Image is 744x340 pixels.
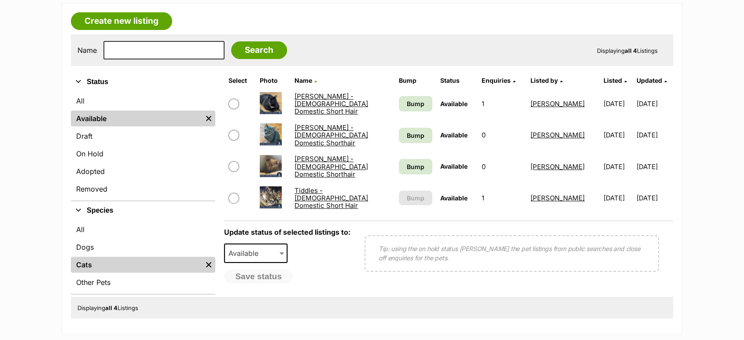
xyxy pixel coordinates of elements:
[637,77,662,84] span: Updated
[77,46,97,54] label: Name
[407,193,424,203] span: Bump
[407,99,424,108] span: Bump
[295,155,368,178] a: [PERSON_NAME] - [DEMOGRAPHIC_DATA] Domestic Shorthair
[530,131,585,139] a: [PERSON_NAME]
[530,100,585,108] a: [PERSON_NAME]
[295,92,368,116] a: [PERSON_NAME] - [DEMOGRAPHIC_DATA] Domestic Short Hair
[295,77,317,84] a: Name
[71,76,215,88] button: Status
[71,146,215,162] a: On Hold
[256,74,291,88] th: Photo
[399,96,432,111] a: Bump
[77,304,138,311] span: Displaying Listings
[600,89,636,119] td: [DATE]
[71,181,215,197] a: Removed
[399,191,432,205] button: Bump
[224,244,287,263] span: Available
[71,205,215,216] button: Species
[637,77,667,84] a: Updated
[105,304,118,311] strong: all 4
[71,91,215,200] div: Status
[231,41,287,59] input: Search
[478,152,526,182] td: 0
[407,131,424,140] span: Bump
[399,128,432,143] a: Bump
[224,270,293,284] button: Save status
[604,77,627,84] a: Listed
[637,152,672,182] td: [DATE]
[224,228,350,237] label: Update status of selected listings to:
[379,244,645,262] p: Tip: using the on hold status [PERSON_NAME] the pet listings from public searches and close off e...
[295,186,368,210] a: Tiddles - [DEMOGRAPHIC_DATA] Domestic Short Hair
[225,74,255,88] th: Select
[71,128,215,144] a: Draft
[600,152,636,182] td: [DATE]
[71,12,172,30] a: Create new listing
[71,257,202,273] a: Cats
[530,163,585,171] a: [PERSON_NAME]
[407,162,424,171] span: Bump
[600,120,636,150] td: [DATE]
[71,93,215,109] a: All
[202,257,215,273] a: Remove filter
[71,163,215,179] a: Adopted
[71,239,215,255] a: Dogs
[597,47,658,54] span: Displaying Listings
[637,89,672,119] td: [DATE]
[637,183,672,213] td: [DATE]
[71,274,215,290] a: Other Pets
[71,222,215,237] a: All
[399,159,432,174] a: Bump
[530,194,585,202] a: [PERSON_NAME]
[225,247,267,259] span: Available
[530,77,558,84] span: Listed by
[482,77,511,84] span: translation missing: en.admin.listings.index.attributes.enquiries
[295,77,312,84] span: Name
[440,131,468,139] span: Available
[637,120,672,150] td: [DATE]
[71,220,215,294] div: Species
[530,77,563,84] a: Listed by
[440,194,468,202] span: Available
[478,183,526,213] td: 1
[440,100,468,107] span: Available
[202,111,215,126] a: Remove filter
[604,77,622,84] span: Listed
[478,120,526,150] td: 0
[295,123,368,147] a: [PERSON_NAME] - [DEMOGRAPHIC_DATA] Domestic Shorthair
[440,163,468,170] span: Available
[625,47,637,54] strong: all 4
[395,74,436,88] th: Bump
[71,111,202,126] a: Available
[600,183,636,213] td: [DATE]
[437,74,477,88] th: Status
[482,77,516,84] a: Enquiries
[478,89,526,119] td: 1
